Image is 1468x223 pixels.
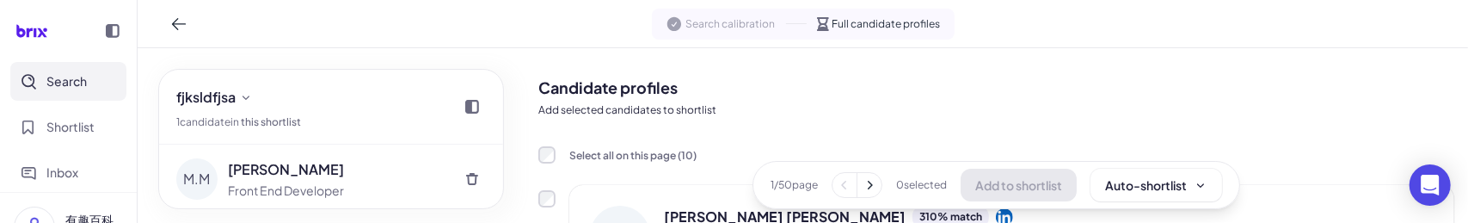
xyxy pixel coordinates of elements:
label: Add to shortlist [538,190,556,208]
span: Search [46,72,87,90]
div: Front End Developer [228,182,448,200]
h2: Candidate profiles [538,76,1454,99]
span: 1 / 50 page [771,177,818,193]
a: this shortlist [241,115,301,128]
button: Inbox [10,153,126,192]
input: Select all on this page (10) [538,146,556,164]
button: Shortlist [10,108,126,146]
span: Inbox [46,164,78,182]
p: Add selected candidates to shortlist [538,102,1454,118]
div: Open Intercom Messenger [1410,164,1451,206]
span: 0 selected [896,177,947,193]
button: Search [10,62,126,101]
span: Search calibration [686,16,776,32]
div: [PERSON_NAME] [228,159,448,180]
div: M.M [176,158,218,200]
span: Select all on this page ( 10 ) [569,149,697,162]
button: fjksldfjsa [169,84,260,111]
span: Shortlist [46,118,95,136]
div: 1 candidate in [176,115,301,130]
div: Auto-shortlist [1105,177,1207,194]
button: Auto-shortlist [1090,169,1222,201]
span: Full candidate profiles [832,16,941,32]
span: fjksldfjsa [176,87,236,108]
